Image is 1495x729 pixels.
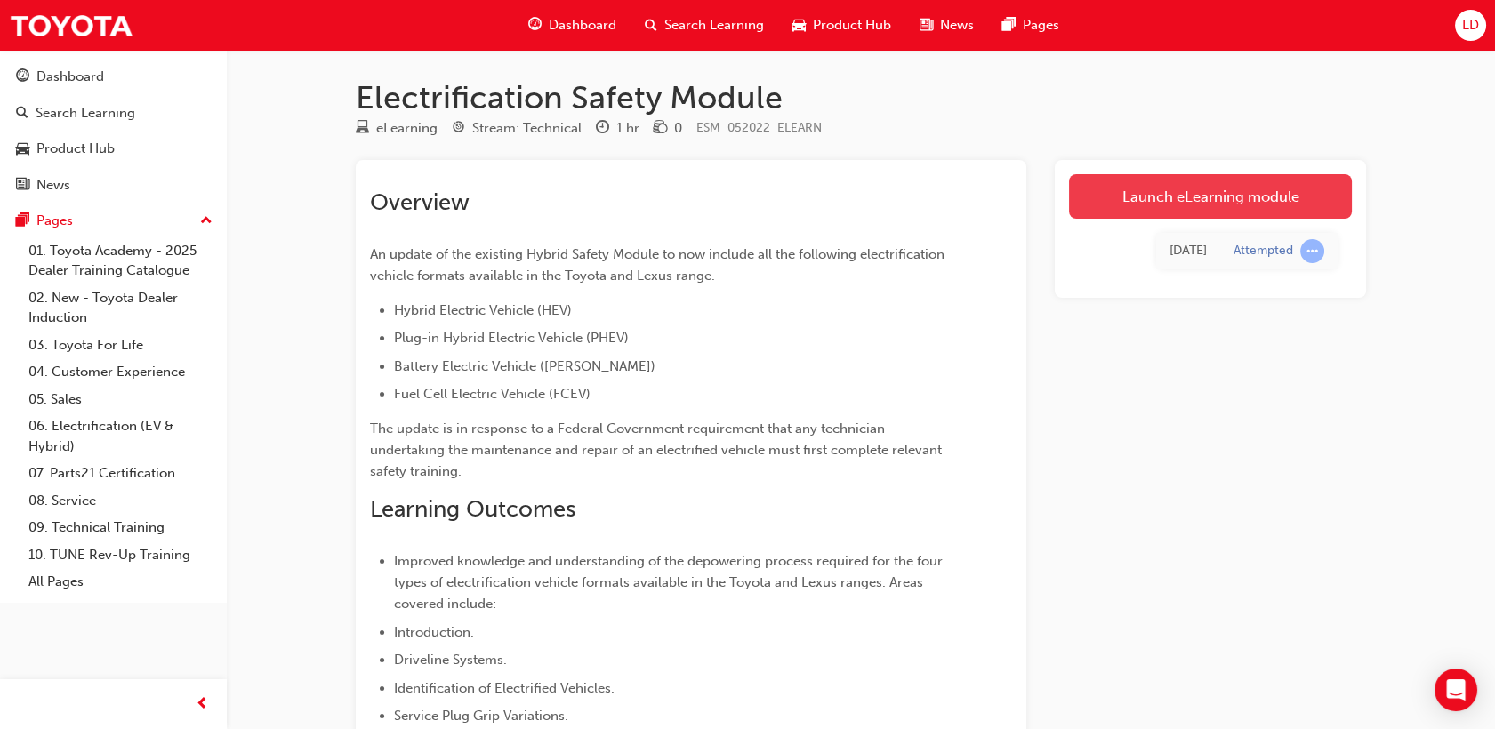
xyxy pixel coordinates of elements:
a: pages-iconPages [988,7,1073,44]
span: Overview [370,188,470,216]
h1: Electrification Safety Module [356,78,1366,117]
a: Dashboard [7,60,220,93]
span: up-icon [200,210,213,233]
span: Battery Electric Vehicle ([PERSON_NAME]) [394,358,655,374]
span: News [940,15,974,36]
span: Product Hub [813,15,891,36]
a: 03. Toyota For Life [21,332,220,359]
span: Driveline Systems. [394,652,507,668]
a: search-iconSearch Learning [631,7,778,44]
a: Product Hub [7,132,220,165]
a: 01. Toyota Academy - 2025 Dealer Training Catalogue [21,237,220,284]
span: Plug-in Hybrid Electric Vehicle (PHEV) [394,330,629,346]
a: 09. Technical Training [21,514,220,541]
span: Fuel Cell Electric Vehicle (FCEV) [394,386,591,402]
div: Stream: Technical [472,118,582,139]
button: Pages [7,204,220,237]
span: Search Learning [664,15,764,36]
span: Service Plug Grip Variations. [394,708,568,724]
a: 04. Customer Experience [21,358,220,386]
div: Dashboard [36,67,104,87]
span: Learning Outcomes [370,495,575,523]
div: Mon Aug 11 2025 11:00:29 GMT+1000 (Australian Eastern Standard Time) [1169,241,1207,261]
a: 05. Sales [21,386,220,413]
div: 0 [674,118,682,139]
a: All Pages [21,568,220,596]
img: Trak [9,5,133,45]
a: Launch eLearning module [1069,174,1352,219]
span: LD [1462,15,1479,36]
span: Hybrid Electric Vehicle (HEV) [394,302,572,318]
div: Price [654,117,682,140]
a: 02. New - Toyota Dealer Induction [21,284,220,332]
a: Search Learning [7,97,220,130]
div: Duration [596,117,639,140]
button: LD [1455,10,1486,41]
span: The update is in response to a Federal Government requirement that any technician undertaking the... [370,421,945,479]
span: clock-icon [596,121,609,137]
span: prev-icon [196,693,209,716]
span: search-icon [645,14,657,36]
div: Search Learning [36,103,135,124]
span: Dashboard [549,15,616,36]
span: pages-icon [16,213,29,229]
span: learningRecordVerb_ATTEMPT-icon [1300,239,1324,263]
span: An update of the existing Hybrid Safety Module to now include all the following electrification v... [370,246,948,284]
a: 10. TUNE Rev-Up Training [21,541,220,569]
a: guage-iconDashboard [514,7,631,44]
div: Attempted [1234,243,1293,260]
span: Improved knowledge and understanding of the depowering process required for the four types of ele... [394,553,946,612]
a: 07. Parts21 Certification [21,460,220,487]
span: Introduction. [394,624,474,640]
span: news-icon [920,14,933,36]
span: guage-icon [16,69,29,85]
span: Identification of Electrified Vehicles. [394,680,615,696]
a: News [7,169,220,202]
a: car-iconProduct Hub [778,7,905,44]
div: Pages [36,211,73,231]
span: learningResourceType_ELEARNING-icon [356,121,369,137]
div: Type [356,117,438,140]
span: car-icon [792,14,806,36]
a: 06. Electrification (EV & Hybrid) [21,413,220,460]
span: Learning resource code [696,120,822,135]
span: news-icon [16,178,29,194]
span: search-icon [16,106,28,122]
div: Open Intercom Messenger [1435,669,1477,711]
a: news-iconNews [905,7,988,44]
div: eLearning [376,118,438,139]
span: Pages [1023,15,1059,36]
span: guage-icon [528,14,542,36]
span: pages-icon [1002,14,1016,36]
div: 1 hr [616,118,639,139]
span: target-icon [452,121,465,137]
span: car-icon [16,141,29,157]
div: Stream [452,117,582,140]
span: money-icon [654,121,667,137]
a: 08. Service [21,487,220,515]
div: Product Hub [36,139,115,159]
button: DashboardSearch LearningProduct HubNews [7,57,220,204]
div: News [36,175,70,196]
